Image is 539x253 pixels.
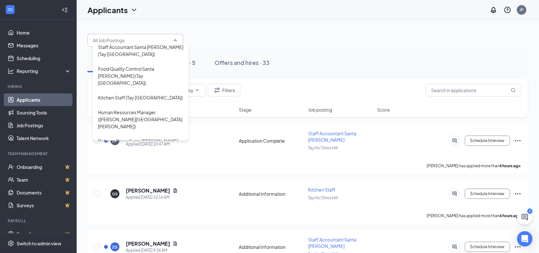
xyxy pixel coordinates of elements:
div: ZG [112,244,118,250]
a: Applicants [17,93,71,106]
b: 4 hours ago [500,163,521,168]
svg: Document [173,241,178,246]
div: Hiring [8,84,70,89]
h5: [PERSON_NAME] [126,187,170,194]
a: DocumentsCrown [17,186,71,199]
div: Food Quality Control Santa [PERSON_NAME] (Tay [GEOGRAPHIC_DATA]) [98,65,184,86]
svg: Collapse [62,7,68,13]
a: Talent Network [17,132,71,145]
div: Applied [DATE] 10:47 AM [126,141,178,147]
div: Payroll [8,218,70,224]
button: Sort byChevronDown [173,84,205,97]
svg: MagnifyingGlass [511,88,516,93]
svg: ChatActive [521,213,529,221]
svg: Settings [8,240,14,247]
svg: Ellipses [514,243,522,251]
div: Offers and hires · 33 [215,59,269,67]
div: JP [520,7,524,12]
div: Applied [DATE] 10:16 AM [126,194,178,201]
svg: WorkstreamLogo [7,6,13,13]
span: Tay Ho Chino Hill [308,195,338,200]
div: Kitchen Staff (Tay [GEOGRAPHIC_DATA]) [98,94,183,101]
div: GS [112,191,118,197]
button: Filter Filters [208,84,240,97]
a: Sourcing Tools [17,106,71,119]
a: TeamCrown [17,173,71,186]
div: Human Resources Manager ([PERSON_NAME][GEOGRAPHIC_DATA][PERSON_NAME]) [98,109,184,130]
svg: ActiveChat [451,191,459,196]
button: Schedule Interview [465,136,510,146]
h5: [PERSON_NAME] [126,240,170,247]
span: Staff Accountant Santa [PERSON_NAME] [308,237,356,249]
a: Messages [17,39,71,52]
svg: Notifications [490,6,497,14]
h1: Applicants [87,4,128,15]
div: Switch to admin view [17,240,61,247]
div: 2 [528,209,533,214]
svg: ChevronDown [130,6,138,14]
svg: Ellipses [514,190,522,198]
div: Open Intercom Messenger [517,231,533,247]
svg: Document [173,188,178,193]
a: Home [17,26,71,39]
div: Additional Information [239,244,304,250]
div: Reporting [17,68,72,74]
svg: ChevronUp [173,38,178,43]
svg: ActiveChat [451,244,459,249]
div: Team Management [8,151,70,156]
b: 4 hours ago [500,213,521,218]
span: Kitchen Staff [308,187,335,193]
a: Job Postings [17,119,71,132]
div: Additional Information [239,191,304,197]
svg: Analysis [8,68,14,74]
a: PayrollCrown [17,228,71,241]
span: Tay Ho Chino Hill [308,146,338,150]
span: Staff Accountant Santa [PERSON_NAME] [308,130,356,143]
div: Delivery Driver Santa [PERSON_NAME] (Tay [GEOGRAPHIC_DATA]) [98,138,184,152]
svg: Ellipses [514,137,522,145]
span: Score [377,107,390,113]
a: SurveysCrown [17,199,71,212]
button: Schedule Interview [465,242,510,252]
div: Staff Accountant Santa [PERSON_NAME] (Tay [GEOGRAPHIC_DATA]) [98,43,184,58]
a: OnboardingCrown [17,161,71,173]
input: Search in applications [426,84,522,97]
svg: QuestionInfo [504,6,512,14]
span: Job posting [308,107,332,113]
svg: Filter [213,86,221,94]
svg: ChevronDown [195,88,200,93]
span: Stage [239,107,252,113]
a: Scheduling [17,52,71,65]
input: All Job Postings [93,37,170,44]
p: [PERSON_NAME] has applied more than . [427,163,522,169]
div: Application Complete [239,138,304,144]
p: [PERSON_NAME] has applied more than . [427,213,522,218]
button: ChatActive [517,210,533,225]
button: Schedule Interview [465,189,510,199]
svg: ActiveChat [451,138,459,143]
